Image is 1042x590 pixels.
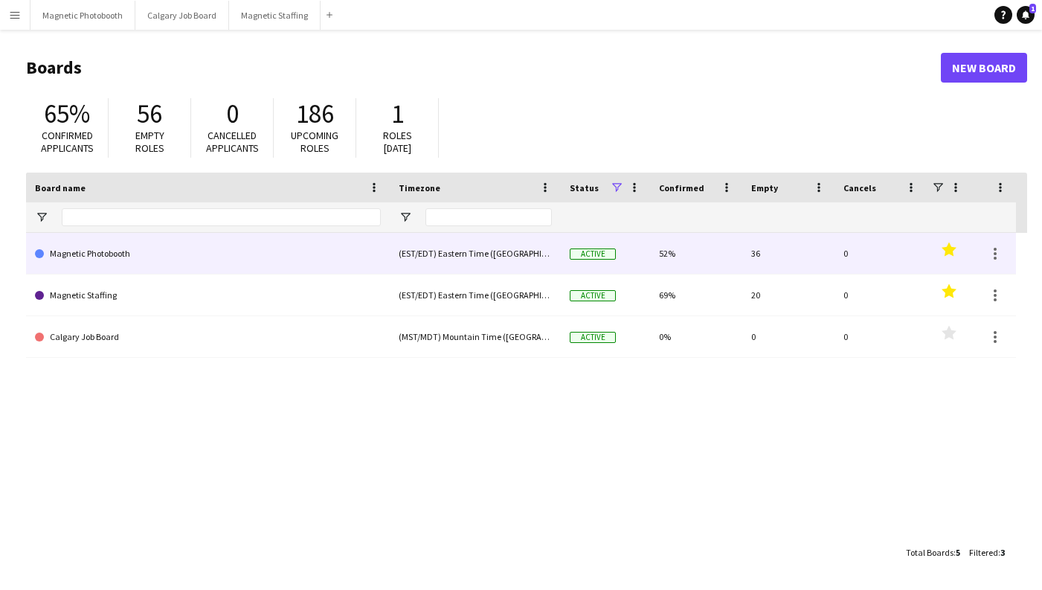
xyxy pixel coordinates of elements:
[834,233,927,274] div: 0
[35,275,381,316] a: Magnetic Staffing
[570,182,599,193] span: Status
[135,129,164,155] span: Empty roles
[399,182,440,193] span: Timezone
[570,248,616,260] span: Active
[35,211,48,224] button: Open Filter Menu
[969,538,1005,567] div: :
[650,316,742,357] div: 0%
[41,129,94,155] span: Confirmed applicants
[390,233,561,274] div: (EST/EDT) Eastern Time ([GEOGRAPHIC_DATA] & [GEOGRAPHIC_DATA])
[650,233,742,274] div: 52%
[956,547,960,558] span: 5
[26,57,941,79] h1: Boards
[941,53,1027,83] a: New Board
[742,275,834,315] div: 20
[1029,4,1036,13] span: 1
[30,1,135,30] button: Magnetic Photobooth
[383,129,412,155] span: Roles [DATE]
[35,316,381,358] a: Calgary Job Board
[390,275,561,315] div: (EST/EDT) Eastern Time ([GEOGRAPHIC_DATA] & [GEOGRAPHIC_DATA])
[226,97,239,130] span: 0
[834,275,927,315] div: 0
[391,97,404,130] span: 1
[742,233,834,274] div: 36
[650,275,742,315] div: 69%
[843,182,876,193] span: Cancels
[35,182,86,193] span: Board name
[906,538,960,567] div: :
[44,97,90,130] span: 65%
[291,129,338,155] span: Upcoming roles
[137,97,162,130] span: 56
[742,316,834,357] div: 0
[570,290,616,301] span: Active
[206,129,259,155] span: Cancelled applicants
[135,1,229,30] button: Calgary Job Board
[570,332,616,343] span: Active
[35,233,381,275] a: Magnetic Photobooth
[1000,547,1005,558] span: 3
[906,547,953,558] span: Total Boards
[425,208,552,226] input: Timezone Filter Input
[969,547,998,558] span: Filtered
[296,97,334,130] span: 186
[390,316,561,357] div: (MST/MDT) Mountain Time ([GEOGRAPHIC_DATA] & [GEOGRAPHIC_DATA])
[751,182,778,193] span: Empty
[62,208,381,226] input: Board name Filter Input
[834,316,927,357] div: 0
[659,182,704,193] span: Confirmed
[229,1,321,30] button: Magnetic Staffing
[1017,6,1035,24] a: 1
[399,211,412,224] button: Open Filter Menu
